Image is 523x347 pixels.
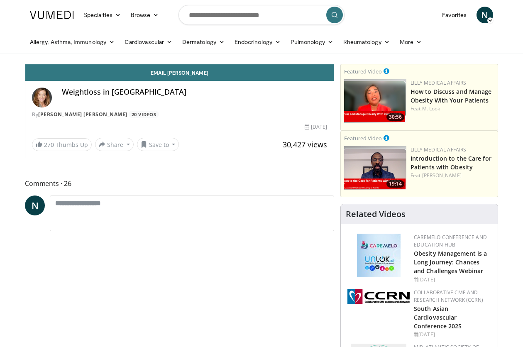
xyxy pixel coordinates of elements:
[25,64,334,81] a: Email [PERSON_NAME]
[338,34,395,50] a: Rheumatology
[79,7,126,23] a: Specialties
[44,141,54,149] span: 270
[32,138,92,151] a: 270 Thumbs Up
[32,111,327,118] div: By
[178,5,345,25] input: Search topics, interventions
[32,88,52,108] img: Avatar
[62,88,327,97] h4: Weightloss in [GEOGRAPHIC_DATA]
[346,209,406,219] h4: Related Videos
[414,331,491,338] div: [DATE]
[25,195,45,215] a: N
[411,88,492,104] a: How to Discuss and Manage Obesity With Your Patients
[386,113,404,121] span: 30:56
[120,34,177,50] a: Cardiovascular
[230,34,286,50] a: Endocrinology
[414,234,487,248] a: CaReMeLO Conference and Education Hub
[411,105,494,112] div: Feat.
[414,305,462,330] a: South Asian Cardiovascular Conference 2025
[422,105,440,112] a: M. Look
[344,68,382,75] small: Featured Video
[386,180,404,188] span: 19:14
[126,7,164,23] a: Browse
[177,34,230,50] a: Dermatology
[129,111,159,118] a: 20 Videos
[38,111,127,118] a: [PERSON_NAME] [PERSON_NAME]
[344,146,406,190] a: 19:14
[344,79,406,123] img: c98a6a29-1ea0-4bd5-8cf5-4d1e188984a7.png.150x105_q85_crop-smart_upscale.png
[137,138,179,151] button: Save to
[411,154,491,171] a: Introduction to the Care for Patients with Obesity
[414,249,487,275] a: Obesity Management is a Long Journey: Chances and Challenges Webinar
[25,178,334,189] span: Comments 26
[344,134,382,142] small: Featured Video
[344,146,406,190] img: acc2e291-ced4-4dd5-b17b-d06994da28f3.png.150x105_q85_crop-smart_upscale.png
[305,123,327,131] div: [DATE]
[411,79,467,86] a: Lilly Medical Affairs
[344,79,406,123] a: 30:56
[286,34,338,50] a: Pulmonology
[283,139,327,149] span: 30,427 views
[95,138,134,151] button: Share
[477,7,493,23] a: N
[347,289,410,304] img: a04ee3ba-8487-4636-b0fb-5e8d268f3737.png.150x105_q85_autocrop_double_scale_upscale_version-0.2.png
[25,34,120,50] a: Allergy, Asthma, Immunology
[411,172,494,179] div: Feat.
[357,234,401,277] img: 45df64a9-a6de-482c-8a90-ada250f7980c.png.150x105_q85_autocrop_double_scale_upscale_version-0.2.jpg
[30,11,74,19] img: VuMedi Logo
[414,276,491,283] div: [DATE]
[411,146,467,153] a: Lilly Medical Affairs
[414,289,483,303] a: Collaborative CME and Research Network (CCRN)
[395,34,427,50] a: More
[422,172,462,179] a: [PERSON_NAME]
[437,7,472,23] a: Favorites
